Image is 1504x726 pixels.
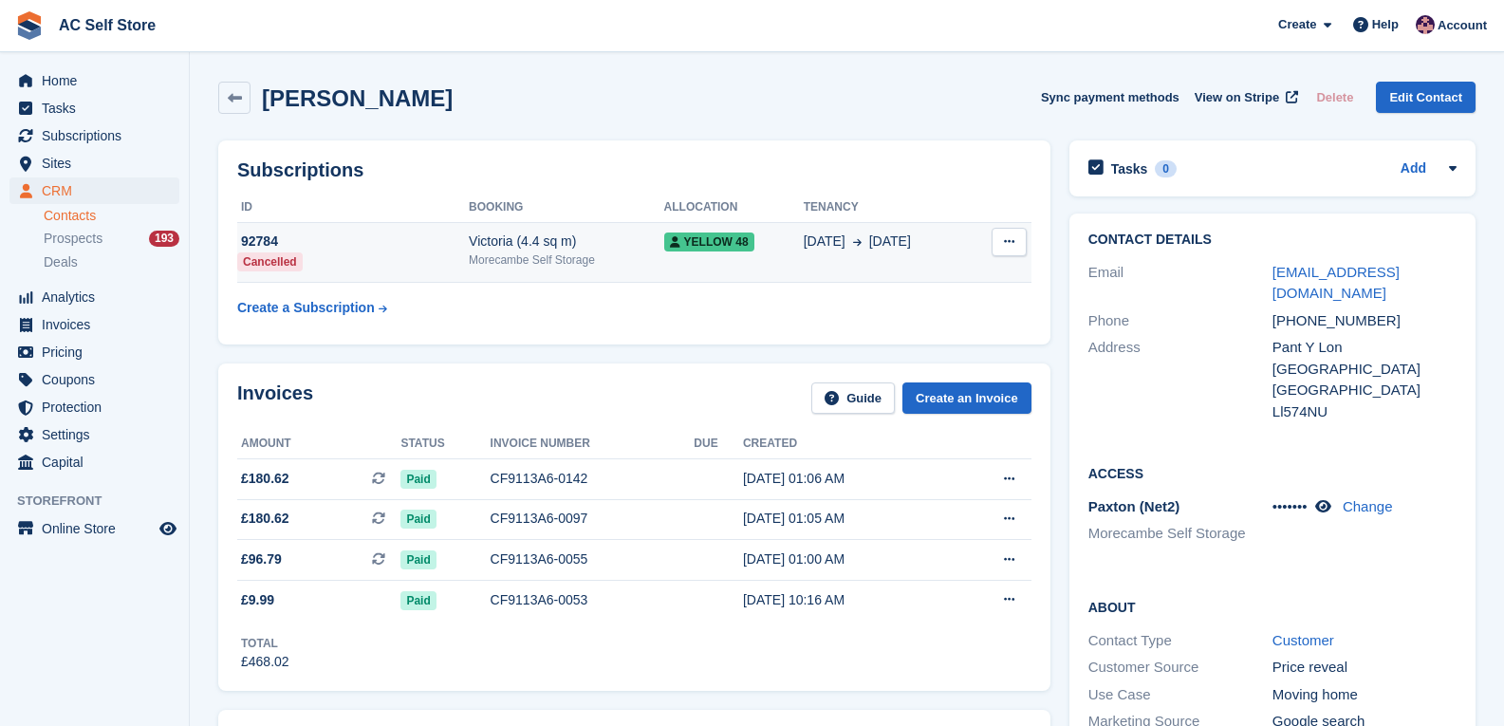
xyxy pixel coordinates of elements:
[237,290,387,326] a: Create a Subscription
[1088,657,1272,679] div: Customer Source
[237,298,375,318] div: Create a Subscription
[1272,310,1457,332] div: [PHONE_NUMBER]
[51,9,163,41] a: AC Self Store
[1376,82,1476,113] a: Edit Contact
[1272,380,1457,401] div: [GEOGRAPHIC_DATA]
[237,429,400,459] th: Amount
[869,232,911,251] span: [DATE]
[1088,498,1180,514] span: Paxton (Net2)
[9,67,179,94] a: menu
[237,193,469,223] th: ID
[241,635,289,652] div: Total
[9,150,179,177] a: menu
[9,284,179,310] a: menu
[1088,233,1457,248] h2: Contact Details
[1438,16,1487,35] span: Account
[9,95,179,121] a: menu
[1088,310,1272,332] div: Phone
[811,382,895,414] a: Guide
[1088,262,1272,305] div: Email
[44,230,102,248] span: Prospects
[1272,401,1457,423] div: Ll574NU
[9,122,179,149] a: menu
[1272,684,1457,706] div: Moving home
[42,284,156,310] span: Analytics
[9,366,179,393] a: menu
[1272,337,1457,359] div: Pant Y Lon
[1041,82,1179,113] button: Sync payment methods
[1309,82,1361,113] button: Delete
[241,469,289,489] span: £180.62
[1088,523,1272,545] li: Morecambe Self Storage
[400,510,436,529] span: Paid
[743,469,950,489] div: [DATE] 01:06 AM
[149,231,179,247] div: 193
[237,252,303,271] div: Cancelled
[491,590,695,610] div: CF9113A6-0053
[491,509,695,529] div: CF9113A6-0097
[42,311,156,338] span: Invoices
[9,311,179,338] a: menu
[1088,684,1272,706] div: Use Case
[902,382,1031,414] a: Create an Invoice
[1272,498,1308,514] span: •••••••
[237,382,313,414] h2: Invoices
[804,193,970,223] th: Tenancy
[400,591,436,610] span: Paid
[400,429,490,459] th: Status
[1088,463,1457,482] h2: Access
[9,515,179,542] a: menu
[241,590,274,610] span: £9.99
[9,394,179,420] a: menu
[664,233,754,251] span: Yellow 48
[1343,498,1393,514] a: Change
[17,492,189,511] span: Storefront
[241,549,282,569] span: £96.79
[42,177,156,204] span: CRM
[1278,15,1316,34] span: Create
[44,252,179,272] a: Deals
[1088,630,1272,652] div: Contact Type
[9,421,179,448] a: menu
[237,159,1031,181] h2: Subscriptions
[15,11,44,40] img: stora-icon-8386f47178a22dfd0bd8f6a31ec36ba5ce8667c1dd55bd0f319d3a0aa187defe.svg
[241,509,289,529] span: £180.62
[42,122,156,149] span: Subscriptions
[44,253,78,271] span: Deals
[469,193,663,223] th: Booking
[1088,337,1272,422] div: Address
[42,67,156,94] span: Home
[42,95,156,121] span: Tasks
[743,509,950,529] div: [DATE] 01:05 AM
[42,449,156,475] span: Capital
[1272,657,1457,679] div: Price reveal
[42,421,156,448] span: Settings
[44,229,179,249] a: Prospects 193
[1272,359,1457,381] div: [GEOGRAPHIC_DATA]
[42,150,156,177] span: Sites
[743,549,950,569] div: [DATE] 01:00 AM
[1155,160,1177,177] div: 0
[9,339,179,365] a: menu
[9,177,179,204] a: menu
[694,429,743,459] th: Due
[469,251,663,269] div: Morecambe Self Storage
[1195,88,1279,107] span: View on Stripe
[44,207,179,225] a: Contacts
[42,515,156,542] span: Online Store
[237,232,469,251] div: 92784
[9,449,179,475] a: menu
[1088,597,1457,616] h2: About
[1272,264,1400,302] a: [EMAIL_ADDRESS][DOMAIN_NAME]
[42,366,156,393] span: Coupons
[1372,15,1399,34] span: Help
[400,470,436,489] span: Paid
[491,429,695,459] th: Invoice number
[157,517,179,540] a: Preview store
[491,469,695,489] div: CF9113A6-0142
[491,549,695,569] div: CF9113A6-0055
[804,232,845,251] span: [DATE]
[1187,82,1302,113] a: View on Stripe
[241,652,289,672] div: £468.02
[1401,158,1426,180] a: Add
